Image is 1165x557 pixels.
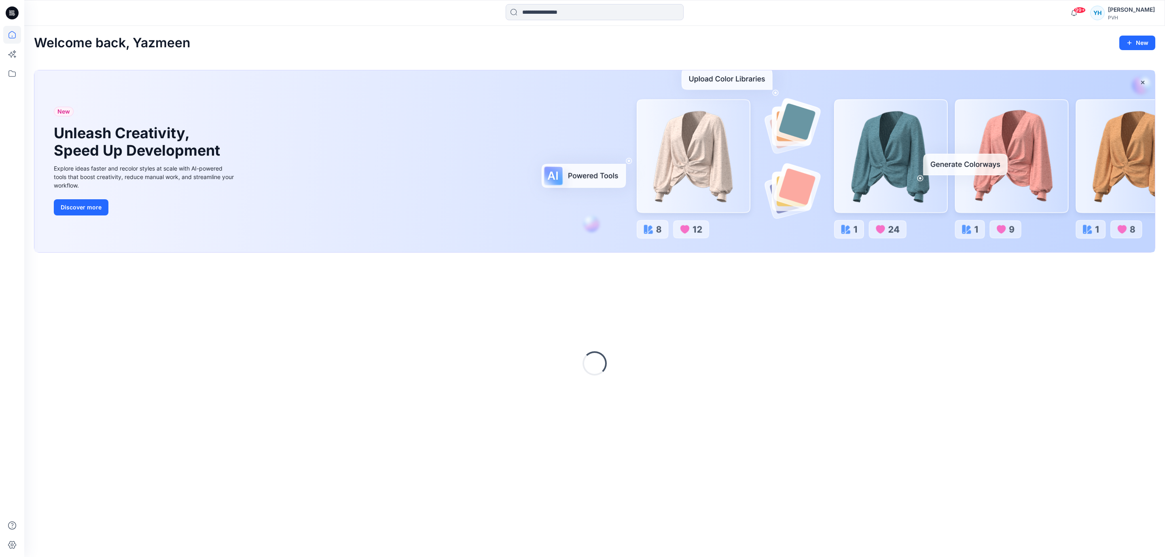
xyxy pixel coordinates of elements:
[1119,36,1155,50] button: New
[54,199,108,215] button: Discover more
[54,124,224,159] h1: Unleash Creativity, Speed Up Development
[34,36,191,51] h2: Welcome back, Yazmeen
[1108,15,1155,21] div: PVH
[1090,6,1105,20] div: YH
[1074,7,1086,13] span: 99+
[54,199,236,215] a: Discover more
[1108,5,1155,15] div: [PERSON_NAME]
[54,164,236,190] div: Explore ideas faster and recolor styles at scale with AI-powered tools that boost creativity, red...
[57,107,70,116] span: New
